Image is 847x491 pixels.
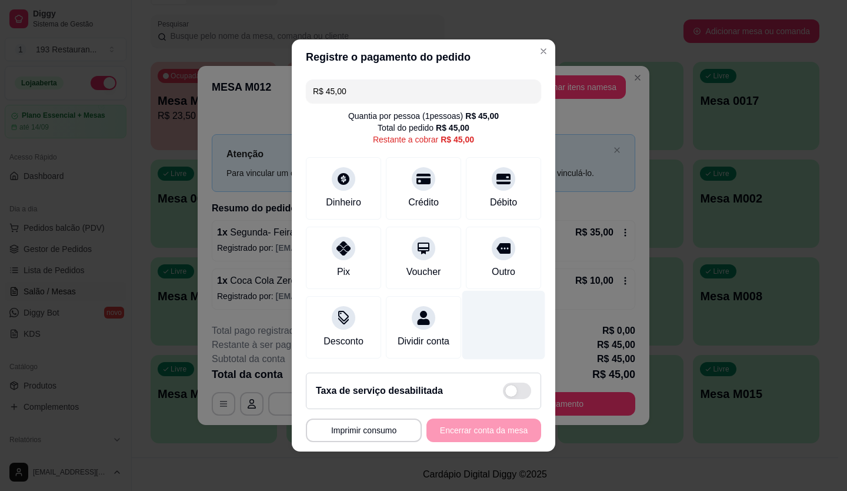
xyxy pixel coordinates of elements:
button: Close [534,42,553,61]
div: Dividir conta [398,334,449,349]
div: Voucher [406,265,441,279]
div: Dinheiro [326,195,361,210]
div: Quantia por pessoa ( 1 pessoas) [348,110,499,122]
div: Outro [492,265,515,279]
div: Pix [337,265,350,279]
div: Desconto [324,334,364,349]
div: Total do pedido [378,122,469,134]
h2: Taxa de serviço desabilitada [316,384,443,398]
div: Débito [490,195,517,210]
div: Restante a cobrar [373,134,474,145]
div: R$ 45,00 [465,110,499,122]
div: R$ 45,00 [441,134,474,145]
button: Imprimir consumo [306,419,422,442]
div: Crédito [408,195,439,210]
input: Ex.: hambúrguer de cordeiro [313,79,534,103]
header: Registre o pagamento do pedido [292,39,555,75]
div: R$ 45,00 [436,122,469,134]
